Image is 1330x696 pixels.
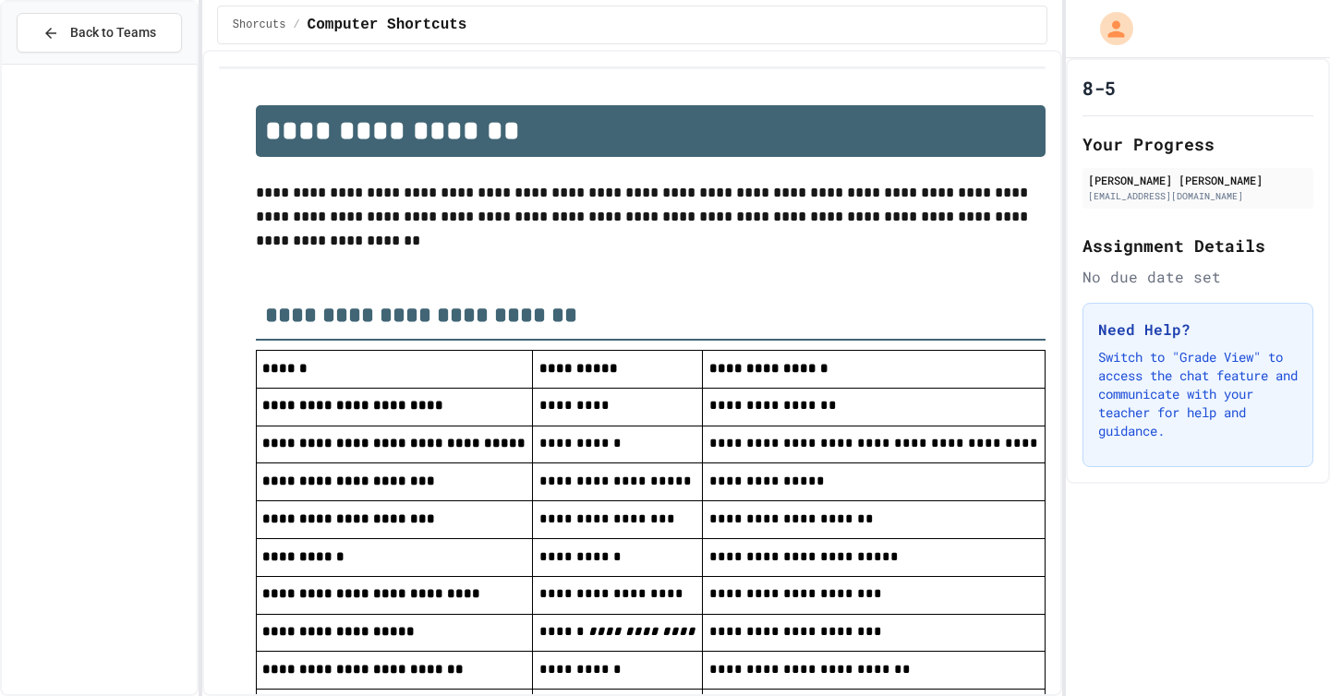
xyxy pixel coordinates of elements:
div: My Account [1081,7,1138,50]
h1: 8-5 [1082,75,1116,101]
span: Computer Shortcuts [308,14,467,36]
span: Shorcuts [233,18,286,32]
h2: Assignment Details [1082,233,1313,258]
div: [PERSON_NAME] [PERSON_NAME] [1088,172,1308,188]
span: Back to Teams [70,23,156,42]
div: No due date set [1082,266,1313,288]
h2: Your Progress [1082,131,1313,157]
span: / [293,18,299,32]
p: Switch to "Grade View" to access the chat feature and communicate with your teacher for help and ... [1098,348,1298,440]
h3: Need Help? [1098,318,1298,341]
div: [EMAIL_ADDRESS][DOMAIN_NAME] [1088,189,1308,203]
button: Back to Teams [17,13,182,53]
